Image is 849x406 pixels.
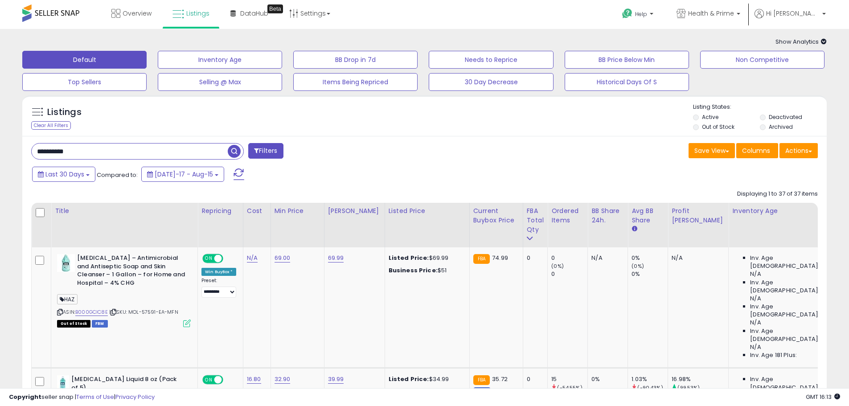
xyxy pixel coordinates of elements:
[275,206,320,216] div: Min Price
[702,113,718,121] label: Active
[551,375,587,383] div: 15
[32,167,95,182] button: Last 30 Days
[732,206,835,216] div: Inventory Age
[688,9,734,18] span: Health & Prime
[750,295,761,303] span: N/A
[527,206,544,234] div: FBA Total Qty
[750,351,797,359] span: Inv. Age 181 Plus:
[672,206,725,225] div: Profit [PERSON_NAME]
[222,255,236,262] span: OFF
[247,375,261,384] a: 16.80
[247,254,258,262] a: N/A
[591,254,621,262] div: N/A
[203,255,214,262] span: ON
[389,254,463,262] div: $69.99
[9,393,155,402] div: seller snap | |
[492,254,508,262] span: 74.99
[750,375,832,391] span: Inv. Age [DEMOGRAPHIC_DATA]:
[71,375,180,394] b: [MEDICAL_DATA] Liquid 8 oz (Pack of 5)
[766,9,820,18] span: Hi [PERSON_NAME]
[57,375,69,393] img: 31MBRy5d2DL._SL40_.jpg
[248,143,283,159] button: Filters
[632,262,644,270] small: (0%)
[328,254,344,262] a: 69.99
[702,123,734,131] label: Out of Stock
[615,1,662,29] a: Help
[672,375,728,383] div: 16.98%
[293,51,418,69] button: BB Drop in 7d
[750,303,832,319] span: Inv. Age [DEMOGRAPHIC_DATA]:
[672,254,722,262] div: N/A
[492,375,508,383] span: 35.72
[565,51,689,69] button: BB Price Below Min
[429,51,553,69] button: Needs to Reprice
[551,206,584,225] div: Ordered Items
[47,106,82,119] h5: Listings
[769,123,793,131] label: Archived
[632,270,668,278] div: 0%
[115,393,155,401] a: Privacy Policy
[750,327,832,343] span: Inv. Age [DEMOGRAPHIC_DATA]-180:
[551,254,587,262] div: 0
[389,206,466,216] div: Listed Price
[22,51,147,69] button: Default
[201,268,236,276] div: Win BuyBox *
[22,73,147,91] button: Top Sellers
[750,319,761,327] span: N/A
[632,206,664,225] div: Avg BB Share
[632,375,668,383] div: 1.03%
[186,9,209,18] span: Listings
[77,254,185,289] b: [MEDICAL_DATA] – Antimicrobial and Antiseptic Soap and Skin Cleanser – 1 Gallon – for Home and Ho...
[57,254,75,272] img: 411S+rGsRsL._SL40_.jpg
[201,278,236,298] div: Preset:
[700,51,824,69] button: Non Competitive
[45,170,84,179] span: Last 30 Days
[551,262,564,270] small: (0%)
[473,254,490,264] small: FBA
[632,254,668,262] div: 0%
[750,254,832,270] span: Inv. Age [DEMOGRAPHIC_DATA]:
[203,376,214,384] span: ON
[240,9,268,18] span: DataHub
[55,206,194,216] div: Title
[565,73,689,91] button: Historical Days Of S
[750,270,761,278] span: N/A
[755,9,826,29] a: Hi [PERSON_NAME]
[742,146,770,155] span: Columns
[389,254,429,262] b: Listed Price:
[389,267,463,275] div: $51
[632,225,637,233] small: Avg BB Share.
[551,270,587,278] div: 0
[75,308,108,316] a: B000GCIC8E
[389,266,438,275] b: Business Price:
[527,375,541,383] div: 0
[123,9,152,18] span: Overview
[750,279,832,295] span: Inv. Age [DEMOGRAPHIC_DATA]:
[31,121,71,130] div: Clear All Filters
[275,254,291,262] a: 69.00
[775,37,827,46] span: Show Analytics
[750,343,761,351] span: N/A
[328,375,344,384] a: 39.99
[736,143,778,158] button: Columns
[591,206,624,225] div: BB Share 24h.
[247,206,267,216] div: Cost
[769,113,802,121] label: Deactivated
[158,51,282,69] button: Inventory Age
[591,375,621,383] div: 0%
[109,308,178,316] span: | SKU: MOL-57591-EA-MFN
[473,375,490,385] small: FBA
[57,320,90,328] span: All listings that are currently out of stock and unavailable for purchase on Amazon
[57,254,191,326] div: ASIN:
[527,254,541,262] div: 0
[737,190,818,198] div: Displaying 1 to 37 of 37 items
[429,73,553,91] button: 30 Day Decrease
[201,206,239,216] div: Repricing
[155,170,213,179] span: [DATE]-17 - Aug-15
[622,8,633,19] i: Get Help
[141,167,224,182] button: [DATE]-17 - Aug-15
[293,73,418,91] button: Items Being Repriced
[158,73,282,91] button: Selling @ Max
[693,103,827,111] p: Listing States:
[806,393,840,401] span: 2025-09-15 16:13 GMT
